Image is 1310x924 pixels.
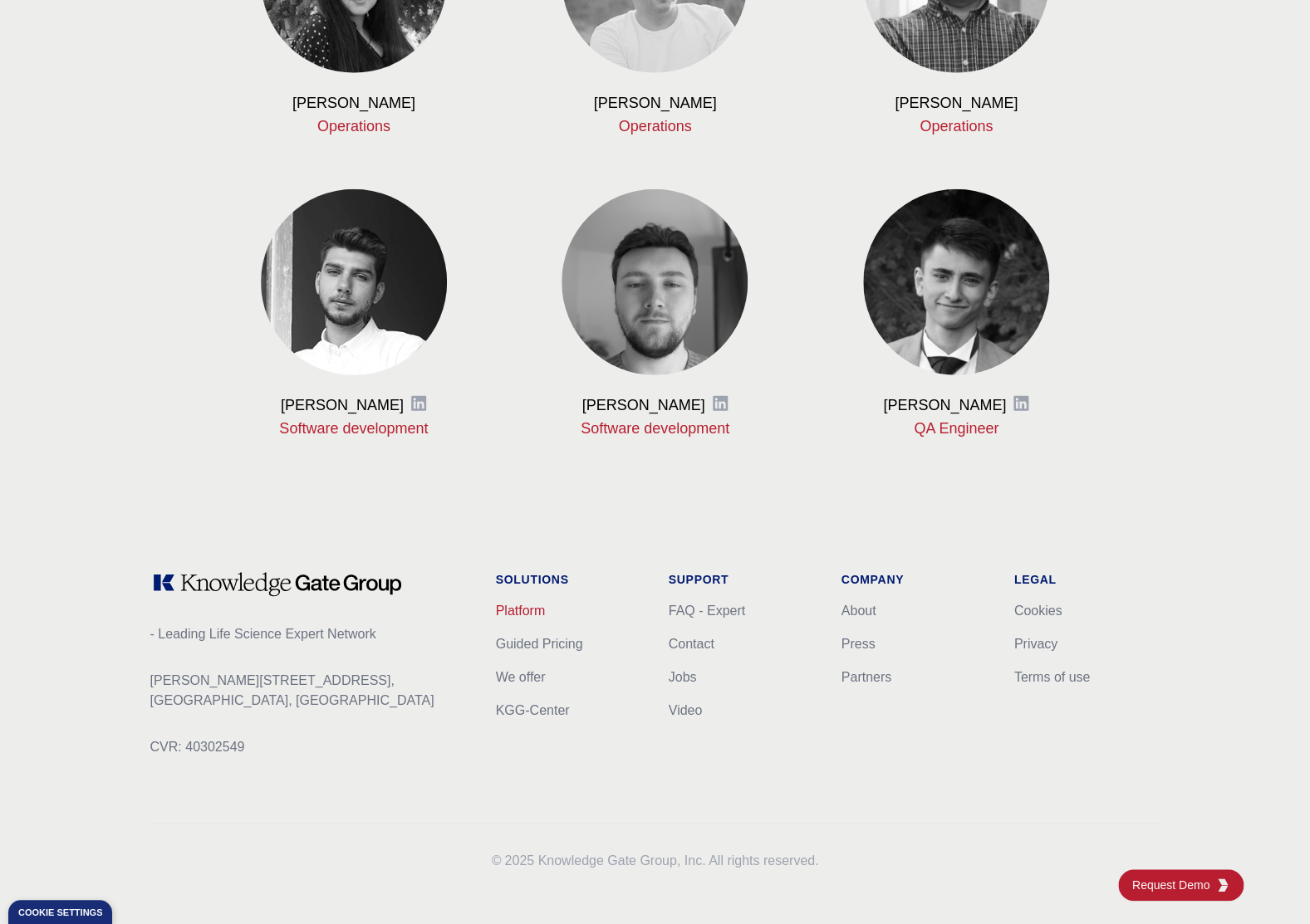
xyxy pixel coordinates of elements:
[230,116,478,136] p: Operations
[669,670,697,684] a: Jobs
[496,604,546,618] a: Platform
[841,571,988,588] h1: Company
[1118,869,1244,901] a: Request DemoKGG
[1014,670,1091,684] a: Terms of use
[230,418,478,438] p: Software development
[895,93,1018,113] h3: [PERSON_NAME]
[496,670,546,684] a: We offer
[562,189,748,375] img: Anatolii Kovalchuk
[531,418,779,438] p: Software development
[1014,604,1062,618] a: Cookies
[281,395,404,415] h3: [PERSON_NAME]
[841,670,891,684] a: Partners
[593,93,716,113] h3: [PERSON_NAME]
[669,703,703,717] a: Video
[863,189,1049,375] img: Otabek Ismailkhodzhaiev
[492,853,502,868] span: ©
[669,637,714,651] a: Contact
[261,189,447,375] img: Viktor Dzhyranov
[150,851,1160,871] p: 2025 Knowledge Gate Group, Inc. All rights reserved.
[1014,637,1057,651] a: Privacy
[496,703,570,717] a: KGG-Center
[841,604,876,618] a: About
[531,116,779,136] p: Operations
[669,604,745,618] a: FAQ - Expert
[883,395,1006,415] h3: [PERSON_NAME]
[1014,571,1160,588] h1: Legal
[1132,877,1216,893] span: Request Demo
[832,418,1081,438] p: QA Engineer
[496,637,583,651] a: Guided Pricing
[292,93,415,113] h3: [PERSON_NAME]
[150,671,469,711] p: [PERSON_NAME][STREET_ADDRESS], [GEOGRAPHIC_DATA], [GEOGRAPHIC_DATA]
[1227,844,1310,924] iframe: Chat Widget
[841,637,876,651] a: Press
[150,624,469,644] p: - Leading Life Science Expert Network
[1216,878,1229,892] img: KGG
[581,395,704,415] h3: [PERSON_NAME]
[669,571,815,588] h1: Support
[832,116,1081,136] p: Operations
[150,737,469,757] p: CVR: 40302549
[496,571,642,588] h1: Solutions
[18,908,102,917] div: Cookie settings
